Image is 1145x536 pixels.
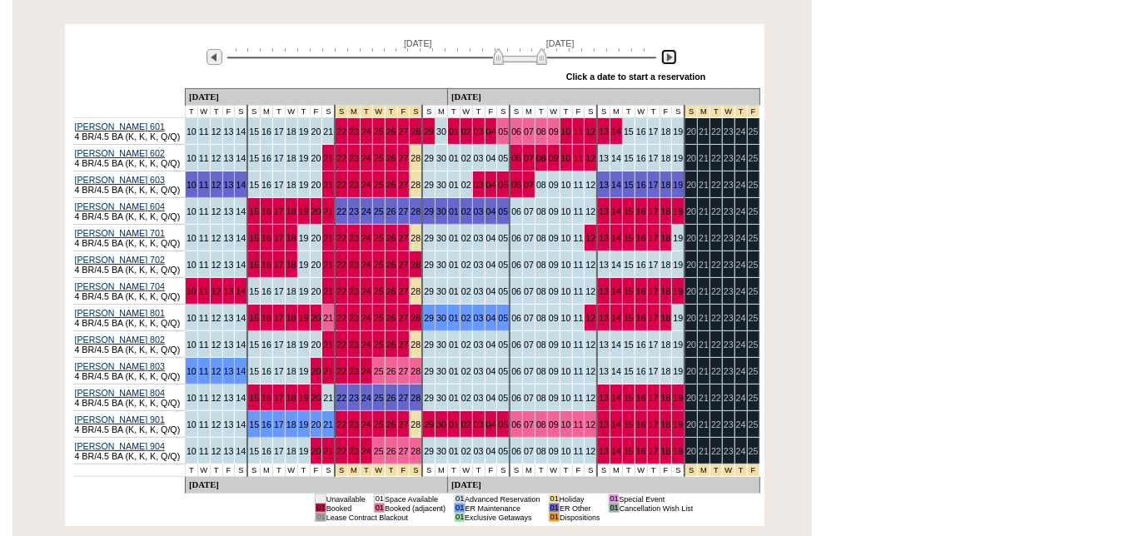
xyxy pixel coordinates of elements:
a: 12 [585,127,595,136]
a: 22 [336,260,346,270]
a: 27 [399,127,409,136]
a: 24 [361,206,371,216]
a: 02 [461,180,471,190]
a: 06 [511,180,521,190]
a: [PERSON_NAME] 604 [75,201,165,211]
a: 08 [536,127,546,136]
a: 28 [411,153,421,163]
a: 17 [649,286,659,296]
a: 04 [486,180,496,190]
a: 11 [574,127,584,136]
a: 18 [661,260,671,270]
a: 16 [636,127,646,136]
a: 11 [574,233,584,243]
a: 25 [374,127,384,136]
a: 13 [224,127,234,136]
a: 12 [212,286,222,296]
a: 13 [224,180,234,190]
a: 02 [461,127,471,136]
a: 17 [649,180,659,190]
a: 21 [323,180,333,190]
a: 01 [449,286,459,296]
a: 06 [511,260,521,270]
a: 15 [249,127,259,136]
a: 23 [349,286,359,296]
a: 18 [661,286,671,296]
a: [PERSON_NAME] 801 [75,308,165,318]
a: 11 [199,233,209,243]
a: [PERSON_NAME] 602 [75,148,165,158]
a: 04 [486,286,496,296]
a: 19 [299,286,309,296]
a: 09 [549,233,559,243]
a: 28 [411,180,421,190]
a: 27 [399,153,409,163]
a: 05 [498,233,508,243]
a: 18 [286,233,296,243]
a: 09 [549,286,559,296]
a: 11 [199,153,209,163]
a: 25 [374,286,384,296]
a: 14 [611,260,621,270]
a: 11 [199,286,209,296]
a: 19 [299,127,309,136]
a: 12 [585,180,595,190]
a: 30 [436,233,446,243]
a: 21 [323,286,333,296]
a: 14 [611,233,621,243]
a: 13 [599,206,609,216]
a: 19 [673,260,683,270]
a: 14 [611,153,621,163]
a: 29 [424,286,434,296]
a: 10 [561,286,571,296]
a: 28 [411,260,421,270]
a: 01 [449,127,459,136]
a: 28 [411,286,421,296]
a: 16 [261,313,271,323]
a: 15 [624,153,634,163]
a: 08 [536,233,546,243]
a: 15 [249,286,259,296]
a: 30 [436,206,446,216]
a: 26 [386,233,396,243]
a: 20 [311,233,321,243]
a: 07 [524,180,534,190]
a: 19 [673,180,683,190]
a: 09 [549,260,559,270]
a: 17 [649,206,659,216]
a: 03 [474,233,484,243]
a: 14 [236,127,246,136]
a: 19 [299,180,309,190]
a: 12 [212,206,222,216]
a: 07 [524,127,534,136]
a: 22 [336,180,346,190]
a: 18 [661,153,671,163]
a: 18 [286,313,296,323]
a: 10 [187,233,197,243]
a: 29 [424,233,434,243]
a: 03 [474,180,484,190]
a: 26 [386,206,396,216]
a: 21 [323,206,333,216]
a: 26 [386,260,396,270]
a: 08 [536,286,546,296]
a: 13 [599,180,609,190]
a: 16 [636,286,646,296]
a: 03 [474,153,484,163]
a: 19 [673,286,683,296]
a: 05 [498,206,508,216]
a: 17 [274,180,284,190]
a: 29 [424,206,434,216]
a: 01 [449,233,459,243]
a: 10 [187,180,197,190]
a: 24 [361,233,371,243]
a: 08 [536,260,546,270]
a: [PERSON_NAME] 701 [75,228,165,238]
a: 15 [249,180,259,190]
a: 20 [311,260,321,270]
a: 01 [449,153,459,163]
a: 12 [212,313,222,323]
a: 06 [511,206,521,216]
a: 27 [399,180,409,190]
a: 06 [511,127,521,136]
